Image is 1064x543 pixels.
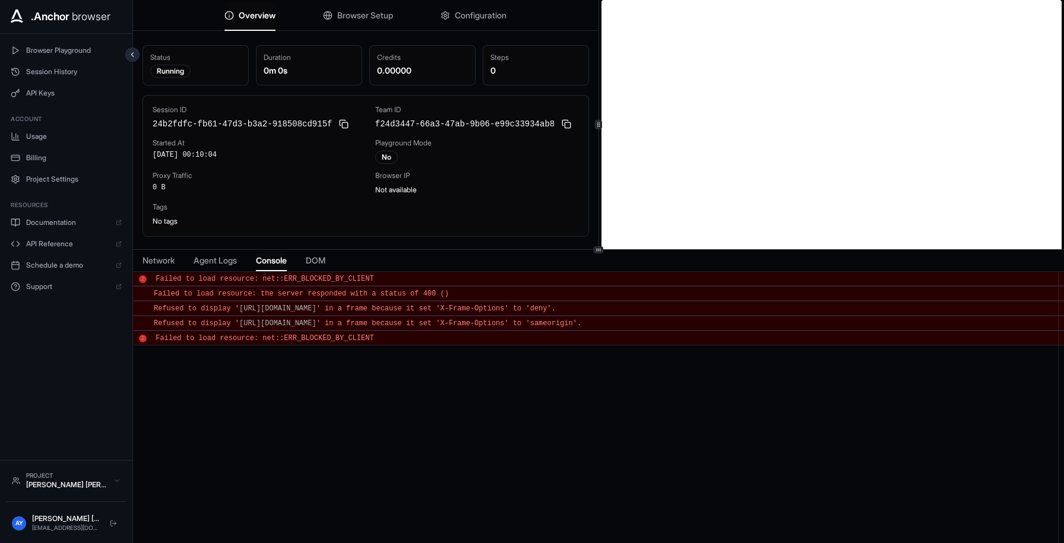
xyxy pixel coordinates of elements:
[375,171,579,180] div: Browser IP
[375,105,579,115] div: Team ID
[5,170,128,189] button: Project Settings
[5,127,128,146] button: Usage
[26,239,110,249] span: API Reference
[26,471,107,480] div: Project
[26,174,122,184] span: Project Settings
[455,9,506,21] span: Configuration
[5,234,128,253] a: API Reference
[150,53,241,62] div: Status
[5,148,128,167] button: Billing
[142,255,175,266] span: Network
[153,118,332,130] span: 24b2fdfc-fb61-47d3-b3a2-918508cd915f
[139,303,145,314] span: ​
[26,261,110,270] span: Schedule a demo
[139,318,145,329] span: ​
[490,53,581,62] div: Steps
[156,334,373,342] span: Failed to load resource: net::ERR_BLOCKED_BY_CLIENT
[26,480,107,490] div: [PERSON_NAME] [PERSON_NAME] Project
[5,213,128,232] a: Documentation
[154,319,581,328] span: Refused to display ' ' in a frame because it set 'X-Frame-Options' to 'sameorigin'.
[26,46,122,55] span: Browser Playground
[26,218,110,227] span: Documentation
[7,7,26,26] img: Anchor Icon
[31,8,69,25] span: .Anchor
[139,288,145,299] span: ​
[239,9,275,21] span: Overview
[153,183,356,192] div: 0 B
[26,153,122,163] span: Billing
[239,319,316,328] a: [URL][DOMAIN_NAME]
[5,256,128,275] a: Schedule a demo
[125,47,140,62] button: Collapse sidebar
[153,150,356,160] div: [DATE] 00:10:04
[139,275,147,283] div: 2
[377,53,468,62] div: Credits
[139,335,147,342] div: 2
[264,53,354,62] div: Duration
[72,8,110,25] span: browser
[306,255,325,266] span: DOM
[26,132,122,141] span: Usage
[375,185,417,194] span: Not available
[337,9,393,21] span: Browser Setup
[156,275,373,283] span: Failed to load resource: net::ERR_BLOCKED_BY_CLIENT
[5,277,128,296] a: Support
[490,65,581,77] div: 0
[153,217,178,226] span: No tags
[375,118,555,130] span: f24d3447-66a3-47ab-9b06-e99c33934ab8
[26,282,110,291] span: Support
[375,138,579,148] div: Playground Mode
[150,65,191,78] div: Running
[153,105,356,115] div: Session ID
[5,62,128,81] button: Session History
[32,514,100,523] div: [PERSON_NAME] [PERSON_NAME]
[154,290,449,298] span: Failed to load resource: the server responded with a status of 400 ()
[153,171,356,180] div: Proxy Traffic
[153,202,579,212] div: Tags
[154,304,556,313] span: Refused to display ' ' in a frame because it set 'X-Frame-Options' to 'deny'.
[11,115,122,123] h3: Account
[26,67,122,77] span: Session History
[5,84,128,103] button: API Keys
[11,201,122,209] h3: Resources
[26,88,122,98] span: API Keys
[139,333,147,344] span: ​
[32,523,100,532] div: [EMAIL_ADDRESS][DOMAIN_NAME]
[377,65,468,77] div: 0.00000
[194,255,237,266] span: Agent Logs
[153,138,356,148] div: Started At
[264,65,354,77] div: 0m 0s
[5,41,128,60] button: Browser Playground
[139,274,147,284] span: ​
[256,255,287,266] span: Console
[375,151,398,164] div: No
[239,304,316,313] a: [URL][DOMAIN_NAME]
[106,516,121,531] button: Logout
[6,466,126,494] button: Project[PERSON_NAME] [PERSON_NAME] Project
[15,519,23,528] span: AY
